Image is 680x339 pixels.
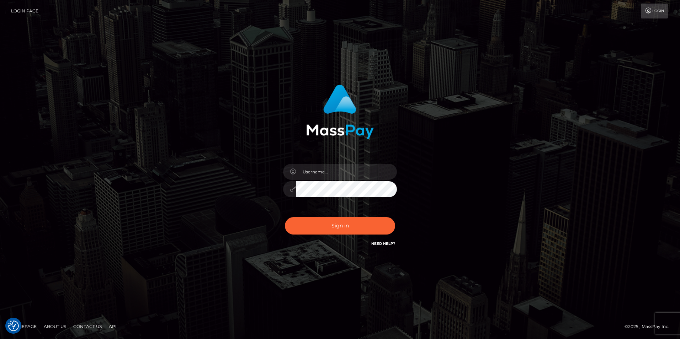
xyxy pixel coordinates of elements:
[41,321,69,332] a: About Us
[8,321,39,332] a: Homepage
[8,321,19,331] img: Revisit consent button
[106,321,119,332] a: API
[11,4,38,18] a: Login Page
[371,241,395,246] a: Need Help?
[641,4,668,18] a: Login
[296,164,397,180] input: Username...
[285,217,395,235] button: Sign in
[8,321,19,331] button: Consent Preferences
[70,321,105,332] a: Contact Us
[306,85,374,139] img: MassPay Login
[625,323,675,330] div: © 2025 , MassPay Inc.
